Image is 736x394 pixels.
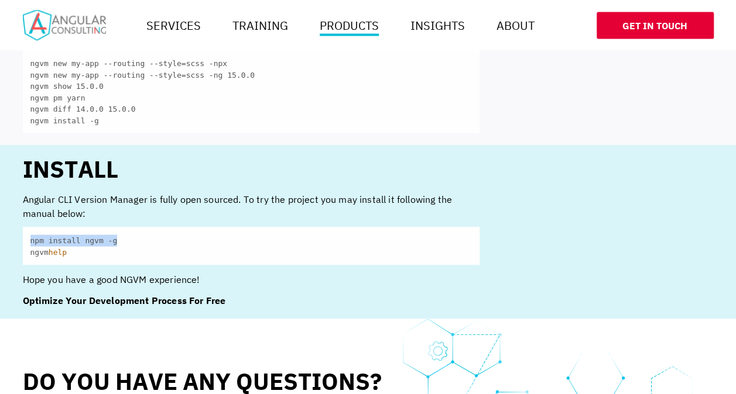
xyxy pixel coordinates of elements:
[23,294,226,306] strong: Optimize Your Development Process For Free
[492,13,539,37] a: About
[597,12,714,39] a: Get In Touch
[23,50,480,133] code: ngvm new my-app --routing --style=scss -npx ngvm new my-app --routing --style=scss -ng 15.0.0 ngv...
[406,13,470,37] a: Insights
[49,247,67,256] span: help
[23,9,106,40] img: Home
[315,13,384,37] a: Products
[23,272,480,286] p: Hope you have a good NGVM experience!
[23,227,480,265] code: npm install ngvm -g ngvm
[142,13,206,37] a: Services
[228,13,293,37] a: Training
[23,192,480,220] p: Angular CLI Version Manager is fully open sourced. To try the project you may install it followin...
[23,157,480,180] h2: Install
